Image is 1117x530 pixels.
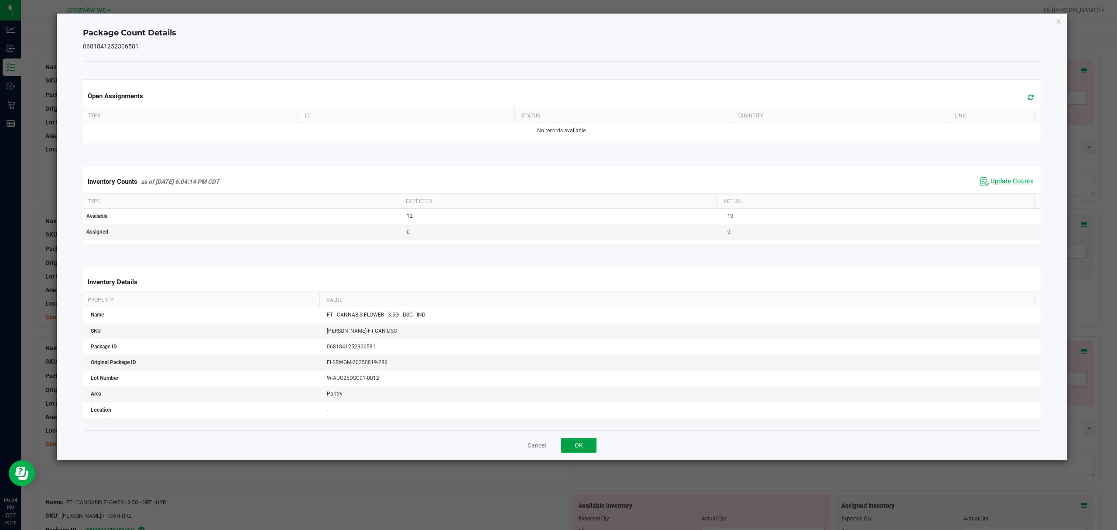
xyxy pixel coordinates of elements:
[723,198,743,204] span: Actual
[327,359,387,365] span: FLSRWGM-20250819-286
[990,177,1034,186] span: Update Counts
[528,441,546,450] button: Cancel
[86,213,107,219] span: Available
[955,113,966,119] span: Link
[305,113,310,119] span: ID
[91,375,118,381] span: Lot Number
[91,312,104,318] span: Name
[88,297,113,303] span: Property
[81,123,1043,138] td: No records available.
[1056,16,1062,26] button: Close
[406,198,432,204] span: Expected
[407,229,410,235] span: 0
[327,407,328,413] span: -
[88,178,137,186] span: Inventory Counts
[521,113,540,119] span: Status
[141,178,219,185] span: as of [DATE] 6:04:14 PM CDT
[738,113,763,119] span: Quantity
[91,407,111,413] span: Location
[91,328,101,334] span: SKU
[88,198,100,204] span: Type
[327,423,333,429] span: 15
[91,344,117,350] span: Package ID
[561,438,596,453] button: OK
[91,391,101,397] span: Area
[407,213,413,219] span: 12
[9,460,35,486] iframe: Resource center
[86,229,108,235] span: Assigned
[327,391,343,397] span: Pantry
[91,423,127,429] span: Compliance Qty
[91,359,136,365] span: Original Package ID
[727,229,730,235] span: 0
[83,28,1041,39] h4: Package Count Details
[88,113,100,119] span: Type
[326,297,343,303] span: Value
[88,278,137,286] span: Inventory Details
[327,375,379,381] span: W-AUG25DSC01-0812
[88,92,143,100] span: Open Assignments
[727,213,733,219] span: 13
[83,43,1041,50] h5: 0681841252306581
[327,312,425,318] span: FT - CANNABIS FLOWER - 3.5G - DSC - IND
[327,344,376,350] span: 0681841252306581
[327,328,397,334] span: [PERSON_NAME]-FT-CAN-DSC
